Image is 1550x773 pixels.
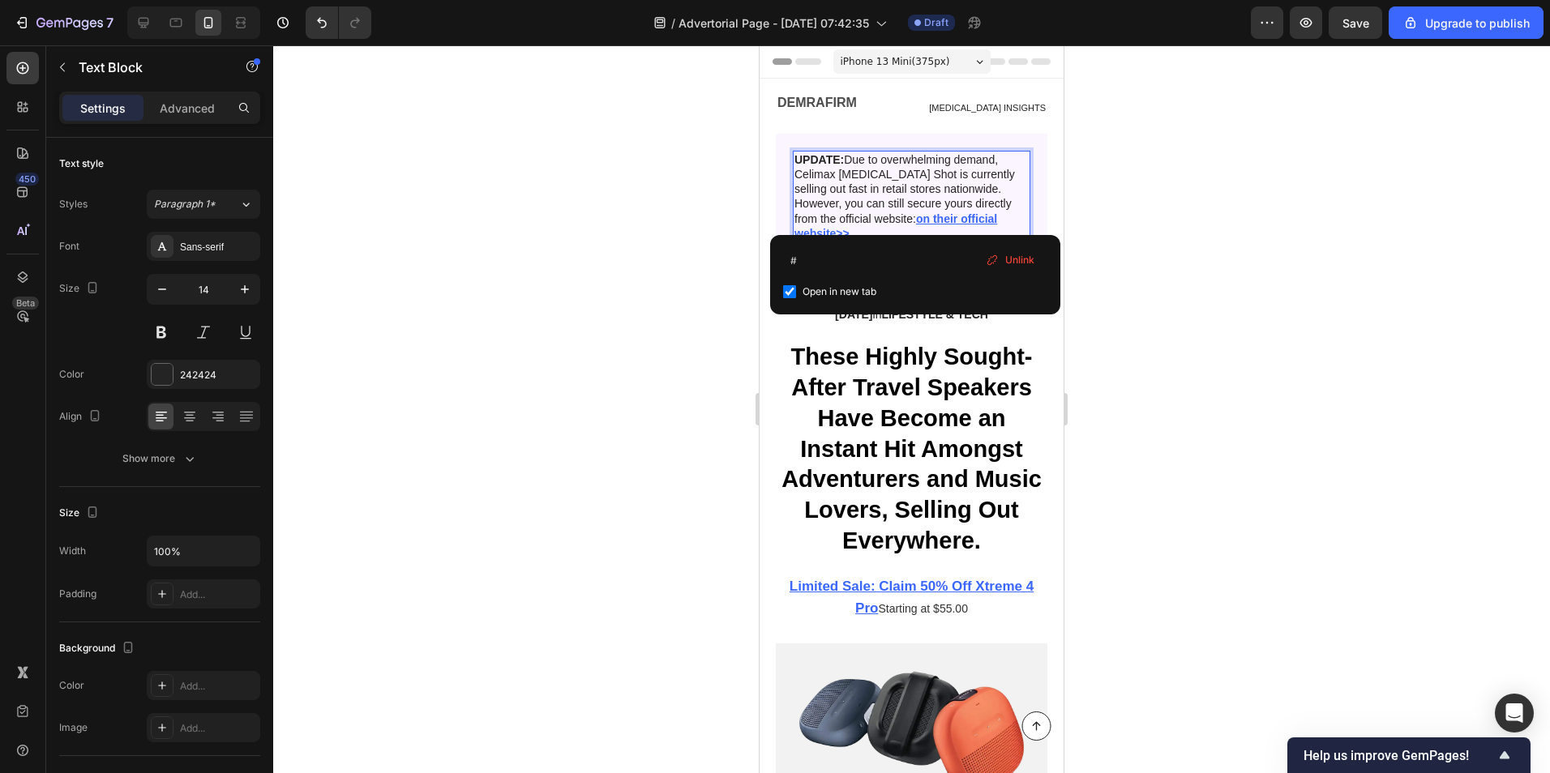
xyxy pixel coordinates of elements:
[180,721,256,736] div: Add...
[760,45,1064,773] iframe: Design area
[80,100,126,117] p: Settings
[59,638,138,660] div: Background
[671,15,675,32] span: /
[59,502,102,524] div: Size
[180,587,256,602] div: Add...
[679,15,869,32] span: Advertorial Page - [DATE] 07:42:35
[59,406,105,428] div: Align
[924,15,948,30] span: Draft
[79,58,216,77] p: Text Block
[1304,745,1514,765] button: Show survey - Help us improve GemPages!
[154,197,216,211] span: Paragraph 1*
[59,239,79,254] div: Font
[306,6,371,39] div: Undo/Redo
[59,367,84,382] div: Color
[59,587,96,601] div: Padding
[6,6,121,39] button: 7
[1402,15,1530,32] div: Upgrade to publish
[59,678,84,693] div: Color
[59,444,260,473] button: Show more
[1342,16,1369,30] span: Save
[803,282,876,301] span: Open in new tab
[147,190,260,219] button: Paragraph 1*
[1005,253,1034,267] span: Unlink
[15,173,39,186] div: 450
[180,368,256,382] div: 242424
[180,240,256,254] div: Sans-serif
[59,278,102,300] div: Size
[106,13,113,32] p: 7
[122,451,198,467] div: Show more
[180,679,256,694] div: Add...
[160,100,215,117] p: Advanced
[1329,6,1382,39] button: Save
[148,536,259,566] input: Auto
[783,248,1047,274] input: Paste link here
[12,297,39,310] div: Beta
[59,720,88,735] div: Image
[59,544,86,558] div: Width
[1495,694,1534,732] div: Open Intercom Messenger
[59,156,104,171] div: Text style
[59,197,88,211] div: Styles
[1304,748,1495,763] span: Help us improve GemPages!
[1389,6,1544,39] button: Upgrade to publish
